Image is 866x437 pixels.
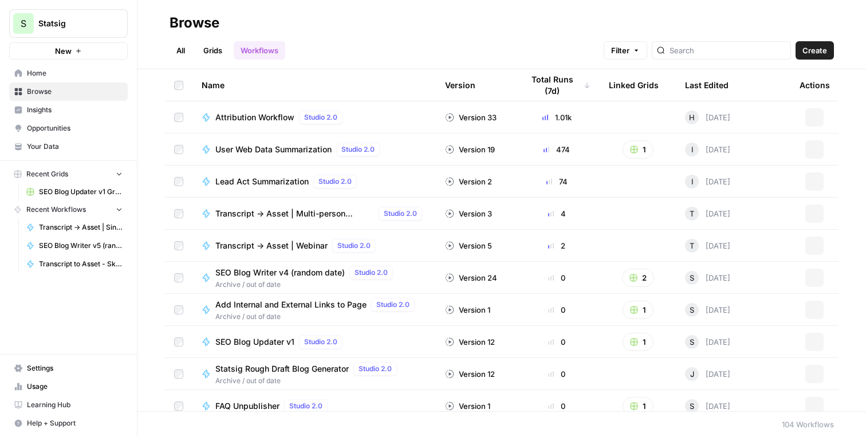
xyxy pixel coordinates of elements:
[38,18,108,29] span: Statsig
[202,239,427,253] a: Transcript -> Asset | WebinarStudio 2.0
[685,143,730,156] div: [DATE]
[202,335,427,349] a: SEO Blog Updater v1Studio 2.0
[196,41,229,60] a: Grids
[202,207,427,221] a: Transcript -> Asset | Multi-person PresentationStudio 2.0
[691,176,693,187] span: I
[445,368,495,380] div: Version 12
[611,45,629,56] span: Filter
[9,396,128,414] a: Learning Hub
[445,112,497,123] div: Version 33
[21,17,26,30] span: S
[355,267,388,278] span: Studio 2.0
[685,111,730,124] div: [DATE]
[685,175,730,188] div: [DATE]
[523,69,591,101] div: Total Runs (7d)
[685,399,730,413] div: [DATE]
[9,201,128,218] button: Recent Workflows
[215,279,397,290] span: Archive / out of date
[685,367,730,381] div: [DATE]
[445,400,490,412] div: Version 1
[202,143,427,156] a: User Web Data SummarizationStudio 2.0
[9,82,128,101] a: Browse
[26,204,86,215] span: Recent Workflows
[202,111,427,124] a: Attribution WorkflowStudio 2.0
[27,400,123,410] span: Learning Hub
[27,141,123,152] span: Your Data
[215,176,309,187] span: Lead Act Summarization
[170,41,192,60] a: All
[215,267,345,278] span: SEO Blog Writer v4 (random date)
[215,299,367,310] span: Add Internal and External Links to Page
[215,400,280,412] span: FAQ Unpublisher
[21,218,128,237] a: Transcript -> Asset | Single-person Presentation
[202,362,427,386] a: Statsig Rough Draft Blog GeneratorStudio 2.0Archive / out of date
[523,400,591,412] div: 0
[337,241,371,251] span: Studio 2.0
[445,240,492,251] div: Version 5
[341,144,375,155] span: Studio 2.0
[202,399,427,413] a: FAQ UnpublisherStudio 2.0
[215,336,294,348] span: SEO Blog Updater v1
[215,363,349,375] span: Statsig Rough Draft Blog Generator
[690,304,694,316] span: S
[690,240,694,251] span: T
[623,397,654,415] button: 1
[445,176,492,187] div: Version 2
[685,335,730,349] div: [DATE]
[782,419,834,430] div: 104 Workflows
[39,241,123,251] span: SEO Blog Writer v5 (random date)
[9,64,128,82] a: Home
[9,119,128,137] a: Opportunities
[9,42,128,60] button: New
[685,69,729,101] div: Last Edited
[523,144,591,155] div: 474
[690,368,694,380] span: J
[689,112,695,123] span: H
[9,359,128,377] a: Settings
[21,237,128,255] a: SEO Blog Writer v5 (random date)
[445,272,497,284] div: Version 24
[623,301,654,319] button: 1
[39,222,123,233] span: Transcript -> Asset | Single-person Presentation
[670,45,786,56] input: Search
[27,123,123,133] span: Opportunities
[523,176,591,187] div: 74
[234,41,285,60] a: Workflows
[304,337,337,347] span: Studio 2.0
[55,45,72,57] span: New
[27,418,123,428] span: Help + Support
[289,401,322,411] span: Studio 2.0
[9,137,128,156] a: Your Data
[796,41,834,60] button: Create
[21,183,128,201] a: SEO Blog Updater v1 Grid (master)
[215,376,401,386] span: Archive / out of date
[39,259,123,269] span: Transcript to Asset - Skye (vNewModel)
[685,303,730,317] div: [DATE]
[609,69,659,101] div: Linked Grids
[384,208,417,219] span: Studio 2.0
[802,45,827,56] span: Create
[359,364,392,374] span: Studio 2.0
[445,304,490,316] div: Version 1
[376,300,410,310] span: Studio 2.0
[445,208,492,219] div: Version 3
[9,377,128,396] a: Usage
[690,272,694,284] span: S
[622,269,654,287] button: 2
[685,207,730,221] div: [DATE]
[523,368,591,380] div: 0
[523,336,591,348] div: 0
[9,101,128,119] a: Insights
[215,312,419,322] span: Archive / out of date
[27,105,123,115] span: Insights
[215,240,328,251] span: Transcript -> Asset | Webinar
[623,333,654,351] button: 1
[202,298,427,322] a: Add Internal and External Links to PageStudio 2.0Archive / out of date
[39,187,123,197] span: SEO Blog Updater v1 Grid (master)
[800,69,830,101] div: Actions
[523,208,591,219] div: 4
[318,176,352,187] span: Studio 2.0
[604,41,647,60] button: Filter
[690,336,694,348] span: S
[685,271,730,285] div: [DATE]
